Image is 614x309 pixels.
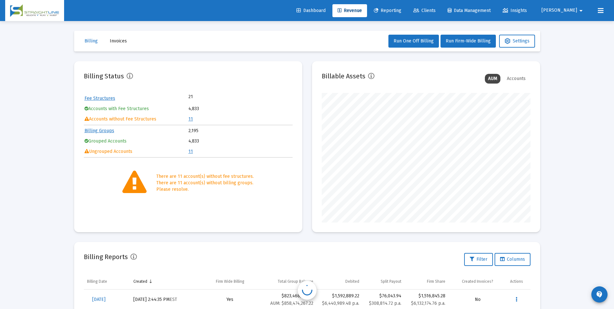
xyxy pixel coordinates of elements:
[500,257,525,262] span: Columns
[446,38,491,44] span: Run Firm-Wide Billing
[408,4,441,17] a: Clients
[427,279,445,284] div: Firm Share
[278,279,313,284] div: Total Group Balance
[510,279,523,284] div: Actions
[338,8,362,13] span: Revenue
[258,274,316,289] td: Column Total Group Balance
[504,74,529,84] div: Accounts
[188,94,240,100] td: 21
[363,274,405,289] td: Column Split Payout
[497,4,532,17] a: Insights
[320,293,359,299] div: $1,592,889.22
[105,35,132,48] button: Invoices
[577,4,585,17] mat-icon: arrow_drop_down
[534,4,593,17] button: [PERSON_NAME]
[507,274,530,289] td: Column Actions
[156,180,254,186] div: There are 11 account(s) without billing groups.
[495,253,530,266] button: Columns
[452,296,503,303] div: No
[448,8,491,13] span: Data Management
[202,274,259,289] td: Column Firm Wide Billing
[449,274,507,289] td: Column Created Invoices?
[84,96,115,101] a: Fee Structures
[84,128,114,133] a: Billing Groups
[374,8,401,13] span: Reporting
[188,104,292,114] td: 4,833
[485,74,500,84] div: AUM
[84,252,128,262] h2: Billing Reports
[10,4,59,17] img: Dashboard
[84,147,188,156] td: Ungrouped Accounts
[188,136,292,146] td: 4,833
[381,279,401,284] div: Split Payout
[394,38,434,44] span: Run One Off Billing
[188,116,193,122] a: 11
[369,4,407,17] a: Reporting
[464,253,493,266] button: Filter
[505,38,530,44] span: Settings
[405,274,449,289] td: Column Firm Share
[503,8,527,13] span: Insights
[188,149,193,154] a: 11
[470,257,487,262] span: Filter
[596,291,603,298] mat-icon: contact_support
[413,8,436,13] span: Clients
[442,4,496,17] a: Data Management
[369,301,401,306] small: $308,814.72 p.a.
[388,35,439,48] button: Run One Off Billing
[133,279,147,284] div: Created
[84,274,130,289] td: Column Billing Date
[110,38,127,44] span: Invoices
[84,71,124,81] h2: Billing Status
[87,293,111,306] a: [DATE]
[156,186,254,193] div: Please resolve.
[87,279,107,284] div: Billing Date
[84,104,188,114] td: Accounts with Fee Structures
[366,293,401,307] div: $76,043.94
[441,35,496,48] button: Run Firm-Wide Billing
[332,4,367,17] a: Revenue
[170,297,177,302] small: EST
[541,8,577,13] span: [PERSON_NAME]
[270,301,313,306] small: AUM: $858,474,267.22
[84,136,188,146] td: Grouped Accounts
[345,279,359,284] div: Debited
[84,114,188,124] td: Accounts without Fee Structures
[156,173,254,180] div: There are 11 account(s) without fee structures.
[317,274,363,289] td: Column Debited
[291,4,331,17] a: Dashboard
[79,35,103,48] button: Billing
[84,38,98,44] span: Billing
[322,301,359,306] small: $6,440,989.48 p.a.
[322,71,365,81] h2: Billable Assets
[205,296,255,303] div: Yes
[130,274,201,289] td: Column Created
[216,279,244,284] div: Firm Wide Billing
[411,301,445,306] small: $6,132,174.76 p.a.
[188,126,292,136] td: 2,195
[462,279,493,284] div: Created Invoices?
[262,293,313,307] div: $823,468,172.07
[92,297,106,302] span: [DATE]
[133,296,198,303] div: [DATE] 2:44:35 PM
[296,8,326,13] span: Dashboard
[408,293,445,299] div: $1,516,845.28
[499,35,535,48] button: Settings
